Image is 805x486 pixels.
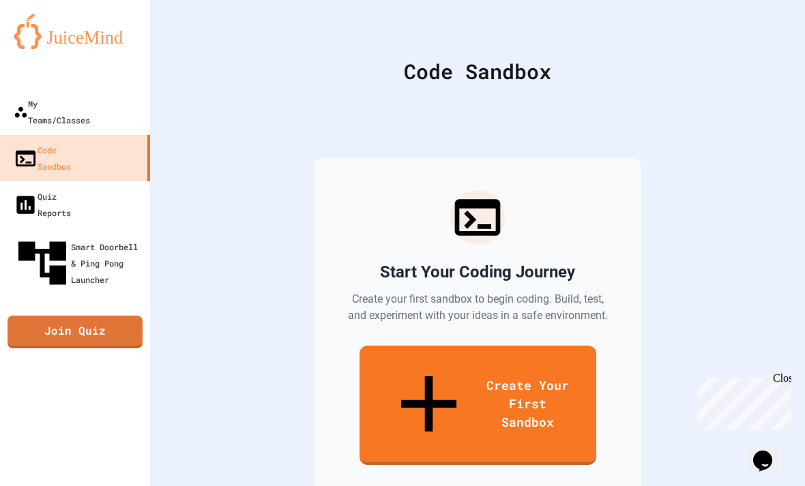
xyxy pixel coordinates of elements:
[380,261,575,283] h2: Start Your Coding Journey
[14,95,90,128] div: My Teams/Classes
[5,5,94,87] div: Chat with us now!Close
[360,346,596,465] a: Create Your First Sandbox
[14,142,71,174] div: Code Sandbox
[347,291,609,324] p: Create your first sandbox to begin coding. Build, test, and experiment with your ideas in a safe ...
[14,234,145,292] div: Smart Doorbell & Ping Pong Launcher
[14,14,136,49] img: logo-orange.svg
[14,188,71,221] div: Quiz Reports
[184,56,771,87] div: Code Sandbox
[692,372,791,430] iframe: chat widget
[748,431,791,472] iframe: chat widget
[8,316,143,348] a: Join Quiz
